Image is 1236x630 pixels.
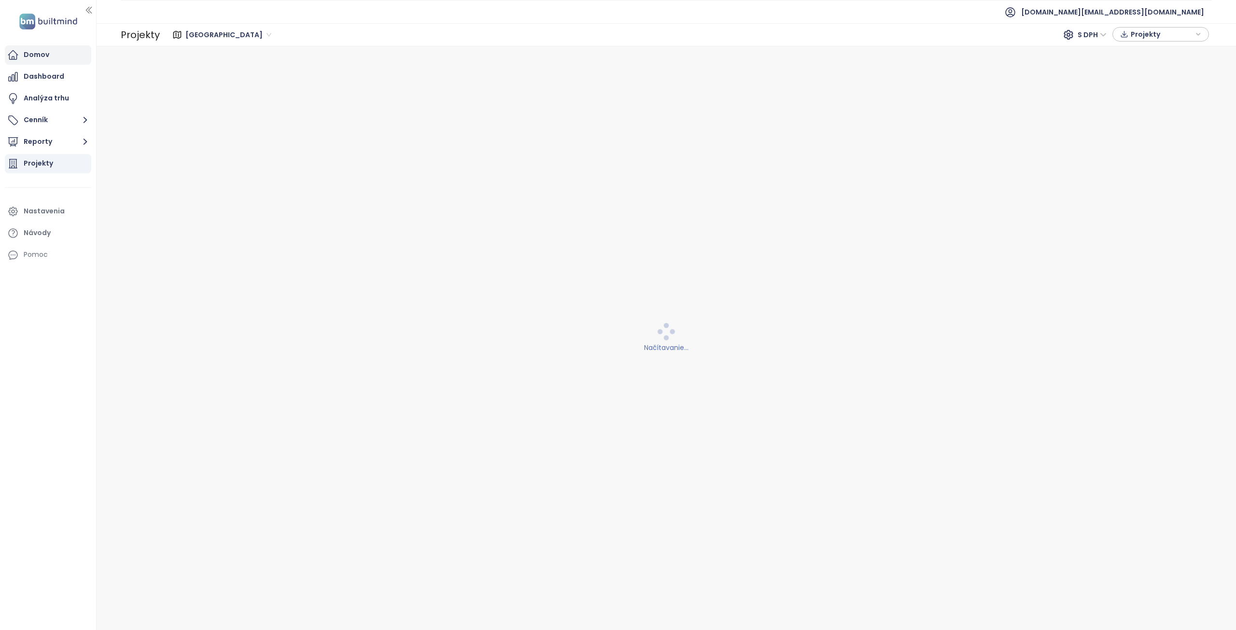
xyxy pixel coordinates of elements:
[16,12,80,31] img: logo
[24,249,48,261] div: Pomoc
[5,202,91,221] a: Nastavenia
[185,28,271,42] span: Berlin
[5,45,91,65] a: Domov
[5,245,91,265] div: Pomoc
[103,342,1230,353] div: Načítavanie...
[24,49,49,61] div: Domov
[5,67,91,86] a: Dashboard
[121,25,160,44] div: Projekty
[5,154,91,173] a: Projekty
[24,157,53,169] div: Projekty
[1021,0,1204,24] span: [DOMAIN_NAME][EMAIL_ADDRESS][DOMAIN_NAME]
[5,89,91,108] a: Analýza trhu
[5,224,91,243] a: Návody
[24,70,64,83] div: Dashboard
[5,132,91,152] button: Reporty
[1131,27,1193,42] span: Projekty
[1078,28,1107,42] span: S DPH
[24,205,65,217] div: Nastavenia
[5,111,91,130] button: Cenník
[1118,27,1204,42] div: button
[24,92,69,104] div: Analýza trhu
[24,227,51,239] div: Návody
